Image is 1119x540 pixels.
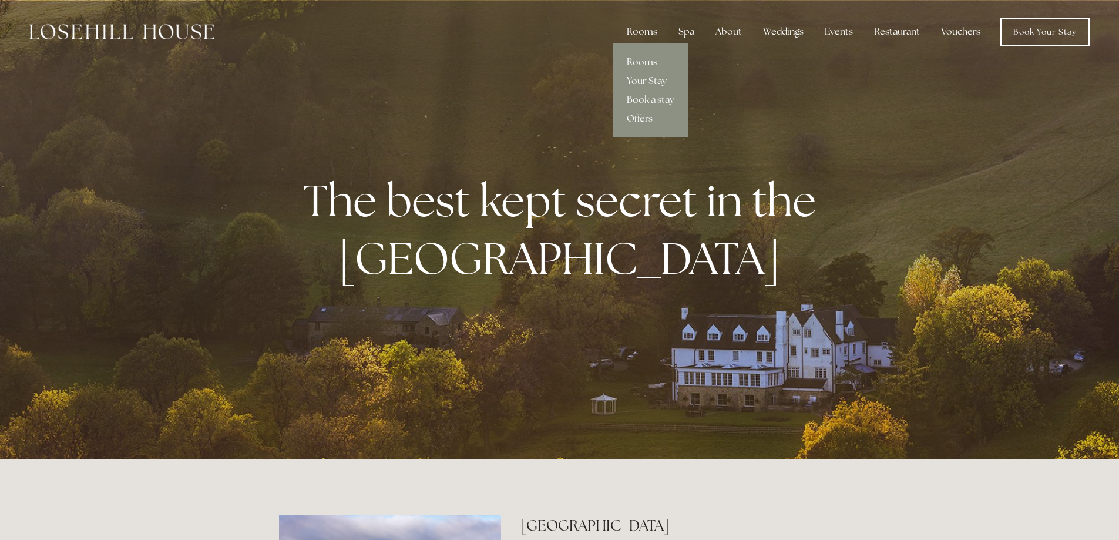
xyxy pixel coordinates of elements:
a: Rooms [613,53,688,72]
div: Rooms [617,20,667,43]
div: Restaurant [865,20,929,43]
a: Book Your Stay [1000,18,1090,46]
div: About [706,20,751,43]
img: Losehill House [29,24,214,39]
a: Vouchers [932,20,990,43]
div: Weddings [754,20,813,43]
div: Spa [669,20,704,43]
a: Offers [613,109,688,128]
a: Book a stay [613,90,688,109]
div: Events [815,20,862,43]
h2: [GEOGRAPHIC_DATA] [521,515,840,536]
strong: The best kept secret in the [GEOGRAPHIC_DATA] [303,172,825,287]
a: Your Stay [613,72,688,90]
